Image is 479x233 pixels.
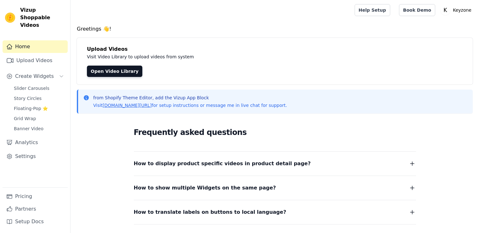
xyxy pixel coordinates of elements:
[93,95,287,101] p: from Shopify Theme Editor, add the Vizup App Block
[3,70,68,83] button: Create Widgets
[134,159,311,168] span: How to display product specific videos in product detail page?
[87,53,369,61] p: Visit Video Library to upload videos from system
[444,7,448,13] text: K
[5,13,15,23] img: Vizup
[10,94,68,103] a: Story Circles
[14,105,48,112] span: Floating-Pop ⭐
[10,84,68,93] a: Slider Carousels
[134,159,416,168] button: How to display product specific videos in product detail page?
[440,4,474,16] button: K Keyzone
[10,124,68,133] a: Banner Video
[3,40,68,53] a: Home
[134,208,286,217] span: How to translate labels on buttons to local language?
[134,208,416,217] button: How to translate labels on buttons to local language?
[3,150,68,163] a: Settings
[14,115,36,122] span: Grid Wrap
[3,136,68,149] a: Analytics
[450,4,474,16] p: Keyzone
[134,183,416,192] button: How to show multiple Widgets on the same page?
[3,54,68,67] a: Upload Videos
[134,126,416,139] h2: Frequently asked questions
[3,190,68,203] a: Pricing
[10,104,68,113] a: Floating-Pop ⭐
[14,85,49,91] span: Slider Carousels
[93,102,287,108] p: Visit for setup instructions or message me in live chat for support.
[10,114,68,123] a: Grid Wrap
[134,183,276,192] span: How to show multiple Widgets on the same page?
[20,6,65,29] span: Vizup Shoppable Videos
[399,4,435,16] a: Book Demo
[3,203,68,215] a: Partners
[355,4,390,16] a: Help Setup
[77,25,473,33] h4: Greetings 👋!
[87,45,463,53] h4: Upload Videos
[14,125,43,132] span: Banner Video
[15,73,54,80] span: Create Widgets
[103,103,152,108] a: [DOMAIN_NAME][URL]
[3,215,68,228] a: Setup Docs
[87,66,142,77] a: Open Video Library
[14,95,42,102] span: Story Circles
